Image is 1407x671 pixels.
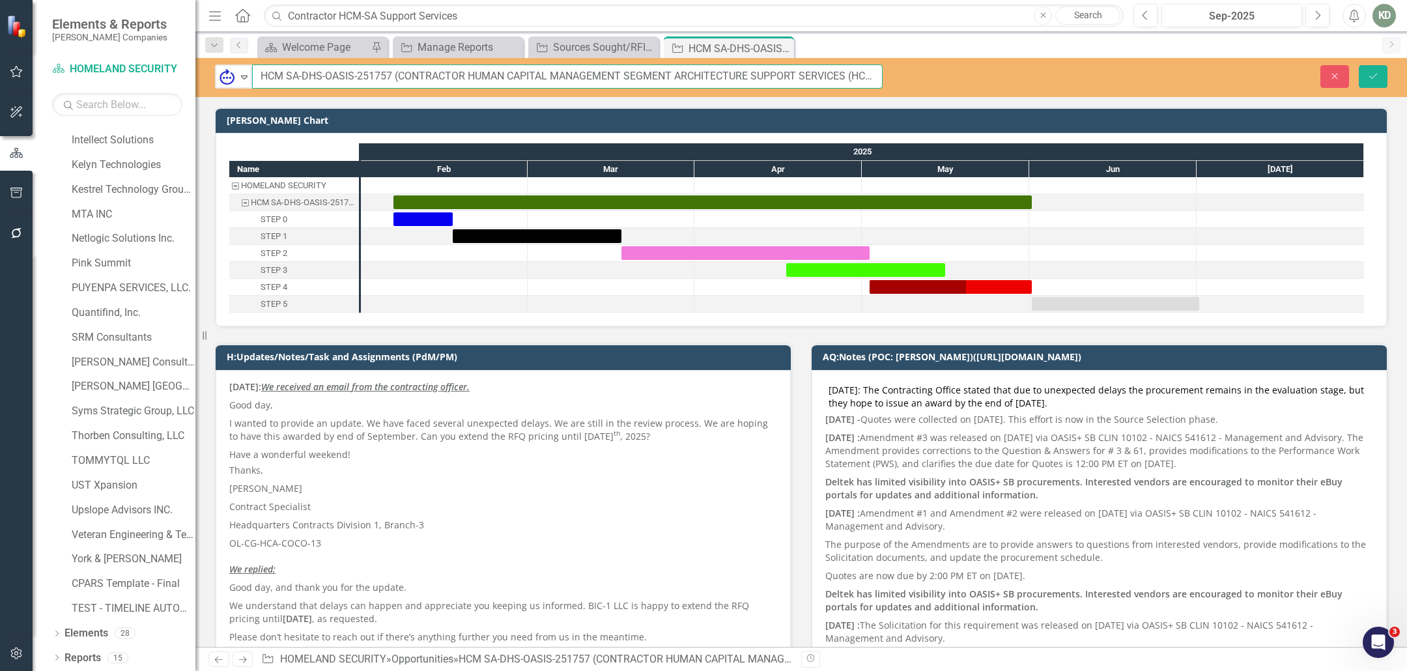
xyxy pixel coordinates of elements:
small: [PERSON_NAME] Companies [52,32,167,42]
p: Good day, [229,396,777,414]
h3: AQ:Notes (POC: [PERSON_NAME])([URL][DOMAIN_NAME]) [823,352,1380,362]
div: 2025 [361,143,1364,160]
strong: Deltek has limited visibility into OASIS+ SB procurements. Interested vendors are encouraged to m... [825,588,1343,613]
div: Task: Start date: 2025-05-02 End date: 2025-06-01 [229,279,359,296]
div: HCM SA-DHS-OASIS-251757 (CONTRACTOR HUMAN CAPITAL MANAGEMENT SEGMENT ARCHITECTURE SUPPORT SERVICE... [689,40,791,57]
p: The purpose of the Amendments are to provide answers to questions from interested vendors, provid... [825,535,1373,567]
p: Headquarters Contracts Division 1, Branch-3 [229,516,777,534]
div: Task: Start date: 2025-02-06 End date: 2025-02-16 [393,212,453,226]
div: 15 [107,652,128,663]
a: MTA INC [72,207,195,222]
button: KD [1372,4,1396,27]
div: HCM SA-DHS-OASIS-251757 (CONTRACTOR HUMAN CAPITAL MANAGEMENT SEGMENT ARCHITECTURE SUPPORT SERVICE... [229,194,359,211]
div: STEP 5 [261,296,287,313]
span: 3 [1389,627,1400,637]
a: Veteran Engineering & Technology LLC [72,528,195,543]
div: STEP 5 [229,296,359,313]
a: Pink Summit [72,256,195,271]
div: Welcome Page [282,39,368,55]
p: We understand that delays can happen and appreciate you keeping us informed. BIC-1 LLC is happy t... [229,597,777,628]
div: Task: Start date: 2025-04-17 End date: 2025-05-16 [229,262,359,279]
a: CPARS Template - Final [72,577,195,592]
a: Kestrel Technology Group, LLC [72,182,195,197]
strong: [DATE] : [825,507,860,519]
div: Sources Sought/RFI Submission Report [553,39,655,55]
p: Wishing you a wonderful weekend as well! [229,646,777,662]
div: Jun [1029,161,1197,178]
a: Netlogic Solutions Inc. [72,231,195,246]
div: Task: Start date: 2025-02-16 End date: 2025-03-18 [453,229,621,243]
img: tab_keywords_by_traffic_grey.svg [130,76,140,86]
button: Sep-2025 [1161,4,1302,27]
div: STEP 2 [229,245,359,262]
a: SRM Consultants [72,330,195,345]
h3: H:Updates/Notes/Task and Assignments (PdM/PM) [227,352,784,362]
h3: [PERSON_NAME] Chart [227,115,1380,125]
input: Search ClearPoint... [264,5,1124,27]
div: Task: Start date: 2025-02-06 End date: 2025-06-01 [393,195,1032,209]
strong: [DATE] [283,612,312,625]
p: Amendment #3 was released on [DATE] via OASIS+ SB CLIN 10102 - NAICS 541612 - Management and Advi... [825,429,1373,473]
a: Kelyn Technologies [72,158,195,173]
p: Please don’t hesitate to reach out if there’s anything further you need from us in the meantime. [229,628,777,646]
p: Have a wonderful weekend! [229,446,777,464]
div: Domain Overview [50,77,117,85]
img: tab_domain_overview_orange.svg [35,76,46,86]
strong: [DATE] : [825,431,860,444]
a: [PERSON_NAME] [GEOGRAPHIC_DATA] [72,379,195,394]
a: York & [PERSON_NAME] [72,552,195,567]
p: I wanted to provide an update. We have faced several unexpected delays. We are still in the revie... [229,414,777,446]
a: Search [1055,7,1120,25]
div: Jul [1197,161,1364,178]
a: PUYENPA SERVICES, LLC. [72,281,195,296]
p: [PERSON_NAME] [229,479,777,498]
a: HOMELAND SECURITY [280,653,386,665]
a: UST Xpansion [72,478,195,493]
p: Amendment #1 and Amendment #2 were released on [DATE] via OASIS+ SB CLIN 10102 - NAICS 541612 - M... [825,504,1373,535]
div: Task: Start date: 2025-04-17 End date: 2025-05-16 [786,263,945,277]
p: Contract Specialist [229,498,777,516]
input: This field is required [252,64,883,89]
a: Quantifind, Inc. [72,306,195,321]
div: [DATE]: The Contracting Office stated that due to unexpected delays the procurement remains in th... [829,384,1370,410]
div: Sep-2025 [1166,8,1298,24]
p: Thanks, [229,464,777,479]
div: STEP 1 [261,228,287,245]
a: Opportunities [391,653,453,665]
div: Task: HOMELAND SECURITY Start date: 2025-02-06 End date: 2025-02-07 [229,177,359,194]
a: Thorben Consulting, LLC [72,429,195,444]
strong: Deltek has limited visibility into OASIS+ SB procurements. Interested vendors are encouraged to m... [825,476,1343,501]
div: HCM SA-DHS-OASIS-251757 (CONTRACTOR HUMAN CAPITAL MANAGEMENT SEGMENT ARCHITECTURE SUPPORT SERVICE... [459,653,1101,665]
div: May [862,161,1029,178]
p: The Solicitation for this requirement was released on [DATE] via OASIS+ SB CLIN 10102 - NAICS 541... [825,616,1373,648]
div: » » [261,652,791,667]
em: We received an email from the contracting officer. [261,380,470,393]
img: website_grey.svg [21,34,31,44]
div: Domain: [DOMAIN_NAME] [34,34,143,44]
a: HOMELAND SECURITY [52,62,182,77]
p: OL-CG-HCA-COCO-13 [229,534,777,578]
a: Sources Sought/RFI Submission Report [532,39,655,55]
div: Task: Start date: 2025-02-06 End date: 2025-02-16 [229,211,359,228]
a: Welcome Page [261,39,368,55]
a: [PERSON_NAME] Consulting [72,355,195,370]
iframe: Intercom live chat [1363,627,1394,658]
input: Search Below... [52,93,182,116]
img: ClearPoint Strategy [7,14,30,38]
span: Elements & Reports [52,16,167,32]
div: Manage Reports [418,39,520,55]
div: Task: Start date: 2025-06-01 End date: 2025-07-01 [229,296,359,313]
div: Task: Start date: 2025-02-06 End date: 2025-06-01 [229,194,359,211]
div: v 4.0.25 [36,21,64,31]
img: Submitted [220,69,235,85]
p: Good day, and thank you for the update. [229,578,777,597]
div: Apr [694,161,862,178]
div: Task: Start date: 2025-06-01 End date: 2025-07-01 [1032,297,1199,311]
a: TEST - TIMELINE AUTOMATION [72,601,195,616]
a: TOMMYTQL LLC [72,453,195,468]
div: STEP 4 [229,279,359,296]
div: Name [229,161,359,177]
div: STEP 1 [229,228,359,245]
div: STEP 2 [261,245,287,262]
